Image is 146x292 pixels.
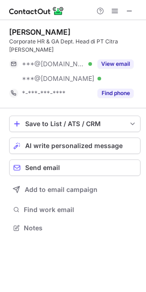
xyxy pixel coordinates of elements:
[97,59,134,69] button: Reveal Button
[25,186,97,193] span: Add to email campaign
[25,120,124,127] div: Save to List / ATS / CRM
[22,60,85,68] span: ***@[DOMAIN_NAME]
[24,224,137,232] span: Notes
[24,206,137,214] span: Find work email
[9,159,141,176] button: Send email
[9,181,141,198] button: Add to email campaign
[97,89,134,98] button: Reveal Button
[9,116,141,132] button: save-profile-one-click
[25,164,60,171] span: Send email
[9,138,141,154] button: AI write personalized message
[9,5,64,16] img: ContactOut v5.3.10
[22,74,94,83] span: ***@[DOMAIN_NAME]
[25,142,123,149] span: AI write personalized message
[9,27,70,37] div: [PERSON_NAME]
[9,222,141,234] button: Notes
[9,37,141,54] div: Corporate HR & GA Dept. Head di PT Citra [PERSON_NAME]
[9,203,141,216] button: Find work email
